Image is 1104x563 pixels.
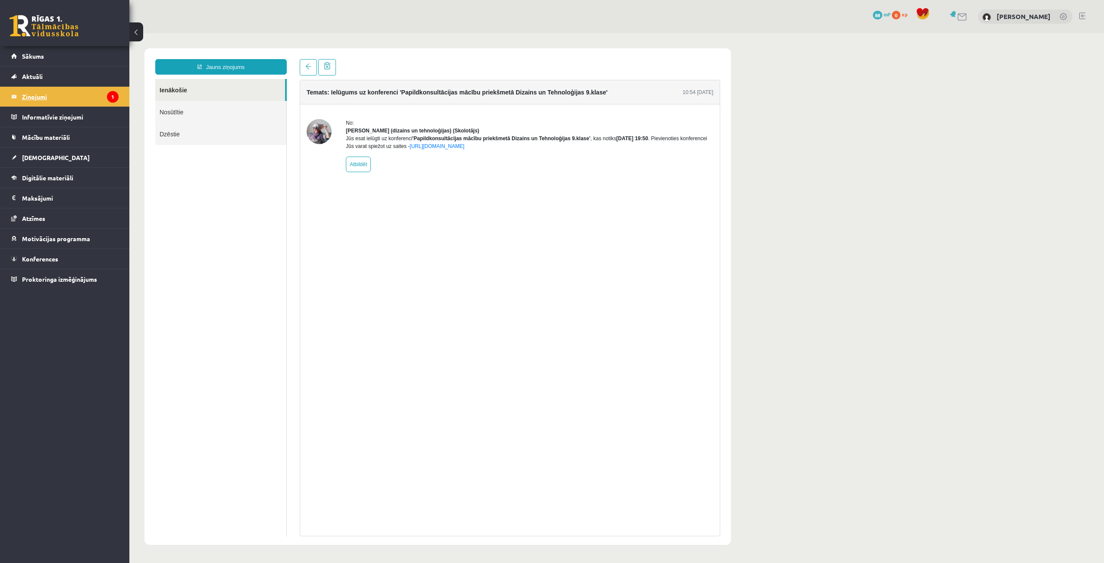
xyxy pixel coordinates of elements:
a: [PERSON_NAME] [997,12,1051,21]
div: 10:54 [DATE] [553,55,584,63]
a: Mācību materiāli [11,127,119,147]
span: 0 [892,11,900,19]
a: [URL][DOMAIN_NAME] [280,110,335,116]
a: Ziņojumi1 [11,87,119,107]
a: Atbildēt [216,123,241,139]
a: [DEMOGRAPHIC_DATA] [11,148,119,167]
a: Digitālie materiāli [11,168,119,188]
span: Sākums [22,52,44,60]
legend: Ziņojumi [22,87,119,107]
a: Nosūtītie [26,68,157,90]
span: Aktuāli [22,72,43,80]
div: No: [216,86,584,94]
a: Proktoringa izmēģinājums [11,269,119,289]
legend: Informatīvie ziņojumi [22,107,119,127]
a: Konferences [11,249,119,269]
span: Mācību materiāli [22,133,70,141]
b: 'Papildkonsultācijas mācību priekšmetā Dizains un Tehnoloģijas 9.klase' [283,102,461,108]
span: Motivācijas programma [22,235,90,242]
strong: [PERSON_NAME] (dizains un tehnoloģijas) (Skolotājs) [216,94,350,101]
a: 0 xp [892,11,912,18]
span: Konferences [22,255,58,263]
a: Jauns ziņojums [26,26,157,41]
img: Alekss Kozlovskis [982,13,991,22]
a: Aktuāli [11,66,119,86]
a: Dzēstie [26,90,157,112]
b: [DATE] 19:50 [487,102,519,108]
div: Jūs esat ielūgti uz konferenci , kas notiks . Pievienoties konferencei Jūs varat spiežot uz saites - [216,101,584,117]
legend: Maksājumi [22,188,119,208]
span: Proktoringa izmēģinājums [22,275,97,283]
a: Sākums [11,46,119,66]
span: Atzīmes [22,214,45,222]
span: mP [884,11,891,18]
a: Motivācijas programma [11,229,119,248]
span: xp [902,11,907,18]
a: Informatīvie ziņojumi [11,107,119,127]
a: Rīgas 1. Tālmācības vidusskola [9,15,78,37]
a: Maksājumi [11,188,119,208]
span: [DEMOGRAPHIC_DATA] [22,154,90,161]
span: Digitālie materiāli [22,174,73,182]
a: Ienākošie [26,46,156,68]
img: Ilze Erba-Brenholma (dizains un tehnoloģijas) [177,86,202,111]
span: 88 [873,11,882,19]
h4: Temats: Ielūgums uz konferenci 'Papildkonsultācijas mācību priekšmetā Dizains un Tehnoloģijas 9.k... [177,56,478,63]
i: 1 [107,91,119,103]
a: Atzīmes [11,208,119,228]
a: 88 mP [873,11,891,18]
